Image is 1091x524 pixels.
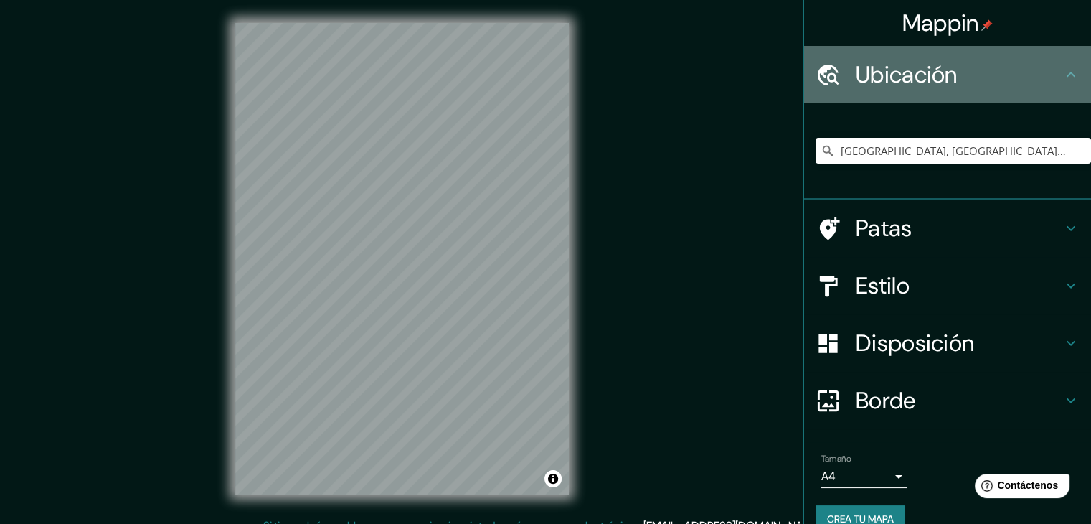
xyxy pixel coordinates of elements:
font: A4 [821,469,836,484]
canvas: Mapa [235,23,569,495]
font: Patas [856,213,912,243]
font: Ubicación [856,60,958,90]
div: Estilo [804,257,1091,314]
div: Borde [804,372,1091,429]
input: Elige tu ciudad o zona [816,138,1091,164]
font: Estilo [856,271,910,301]
div: A4 [821,465,907,488]
font: Borde [856,385,916,416]
font: Mappin [902,8,979,38]
button: Activar o desactivar atribución [544,470,562,487]
img: pin-icon.png [981,19,993,31]
div: Disposición [804,314,1091,372]
font: Tamaño [821,453,851,464]
div: Ubicación [804,46,1091,103]
iframe: Lanzador de widgets de ayuda [963,468,1075,508]
font: Disposición [856,328,974,358]
div: Patas [804,200,1091,257]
